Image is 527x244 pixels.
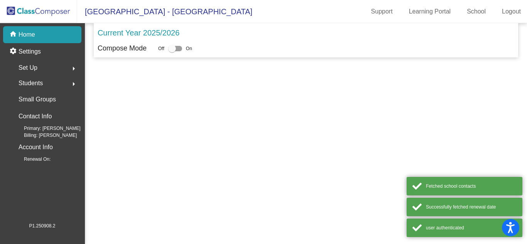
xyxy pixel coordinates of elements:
a: Support [365,5,399,18]
span: Students [19,78,43,89]
span: Billing: [PERSON_NAME] [12,132,77,139]
mat-icon: settings [9,47,19,56]
div: Successfully fetched renewal date [426,204,517,210]
p: Compose Mode [98,43,147,54]
mat-icon: arrow_right [69,64,78,73]
a: Learning Portal [403,5,457,18]
p: Settings [19,47,41,56]
div: Fetched school contacts [426,183,517,190]
span: Renewal On: [12,156,51,163]
div: user authenticated [426,224,517,231]
span: Set Up [19,62,37,73]
p: Small Groups [19,94,56,105]
span: Off [158,45,164,52]
a: School [461,5,492,18]
span: Primary: [PERSON_NAME] [12,125,81,132]
p: Home [19,30,35,39]
mat-icon: home [9,30,19,39]
p: Contact Info [19,111,52,122]
p: Account Info [19,142,53,153]
span: On [186,45,192,52]
a: Logout [496,5,527,18]
span: [GEOGRAPHIC_DATA] - [GEOGRAPHIC_DATA] [77,5,252,18]
p: Current Year 2025/2026 [98,27,179,39]
mat-icon: arrow_right [69,79,78,89]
